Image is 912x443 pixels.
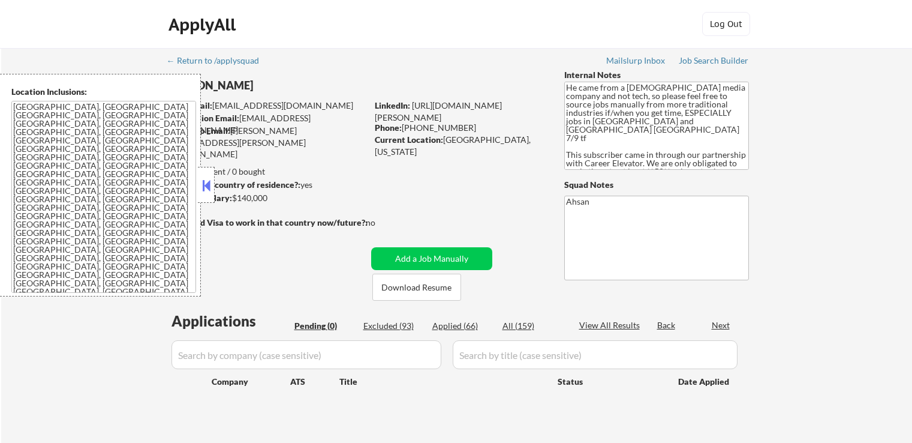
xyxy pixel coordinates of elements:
[375,134,443,145] strong: Current Location:
[366,217,400,229] div: no
[678,376,731,388] div: Date Applied
[167,56,270,68] a: ← Return to /applysquad
[375,122,402,133] strong: Phone:
[167,56,270,65] div: ← Return to /applysquad
[339,376,546,388] div: Title
[171,340,441,369] input: Search by company (case sensitive)
[679,56,749,65] div: Job Search Builder
[212,376,290,388] div: Company
[657,319,676,331] div: Back
[168,125,367,160] div: [PERSON_NAME][EMAIL_ADDRESS][PERSON_NAME][DOMAIN_NAME]
[375,100,502,122] a: [URL][DOMAIN_NAME][PERSON_NAME]
[375,122,544,134] div: [PHONE_NUMBER]
[564,179,749,191] div: Squad Notes
[167,192,367,204] div: $140,000
[679,56,749,68] a: Job Search Builder
[171,314,290,328] div: Applications
[579,319,643,331] div: View All Results
[372,274,461,301] button: Download Resume
[712,319,731,331] div: Next
[168,217,368,228] strong: Will need Visa to work in that country now/future?:
[558,370,661,392] div: Status
[453,340,738,369] input: Search by title (case sensitive)
[502,320,562,332] div: All (159)
[290,376,339,388] div: ATS
[11,86,196,98] div: Location Inclusions:
[167,179,363,191] div: yes
[702,12,750,36] button: Log Out
[564,69,749,81] div: Internal Notes
[168,112,367,136] div: [EMAIL_ADDRESS][DOMAIN_NAME]
[167,179,300,190] strong: Can work in country of residence?:
[167,166,367,178] div: 66 sent / 0 bought
[168,14,239,35] div: ApplyAll
[168,100,367,112] div: [EMAIL_ADDRESS][DOMAIN_NAME]
[371,247,492,270] button: Add a Job Manually
[168,78,414,93] div: [PERSON_NAME]
[363,320,423,332] div: Excluded (93)
[294,320,354,332] div: Pending (0)
[432,320,492,332] div: Applied (66)
[606,56,666,65] div: Mailslurp Inbox
[375,100,410,110] strong: LinkedIn:
[375,134,544,157] div: [GEOGRAPHIC_DATA], [US_STATE]
[606,56,666,68] a: Mailslurp Inbox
